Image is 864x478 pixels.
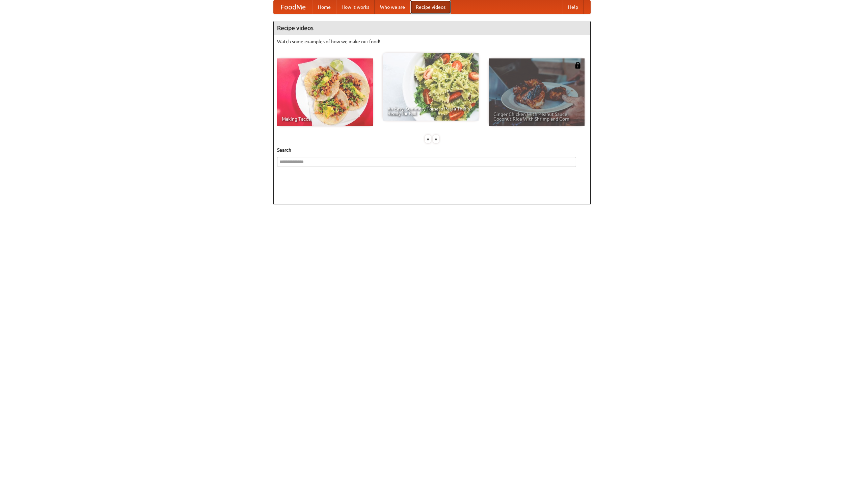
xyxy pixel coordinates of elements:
p: Watch some examples of how we make our food! [277,38,587,45]
span: An Easy, Summery Tomato Pasta That's Ready for Fall [387,106,474,116]
span: Making Tacos [282,117,368,121]
a: How it works [336,0,375,14]
h4: Recipe videos [274,21,590,35]
a: Recipe videos [410,0,451,14]
a: Home [313,0,336,14]
a: FoodMe [274,0,313,14]
a: Making Tacos [277,58,373,126]
a: Who we are [375,0,410,14]
a: An Easy, Summery Tomato Pasta That's Ready for Fall [383,53,479,121]
img: 483408.png [574,62,581,69]
div: » [433,135,439,143]
a: Help [563,0,584,14]
div: « [425,135,431,143]
h5: Search [277,147,587,153]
